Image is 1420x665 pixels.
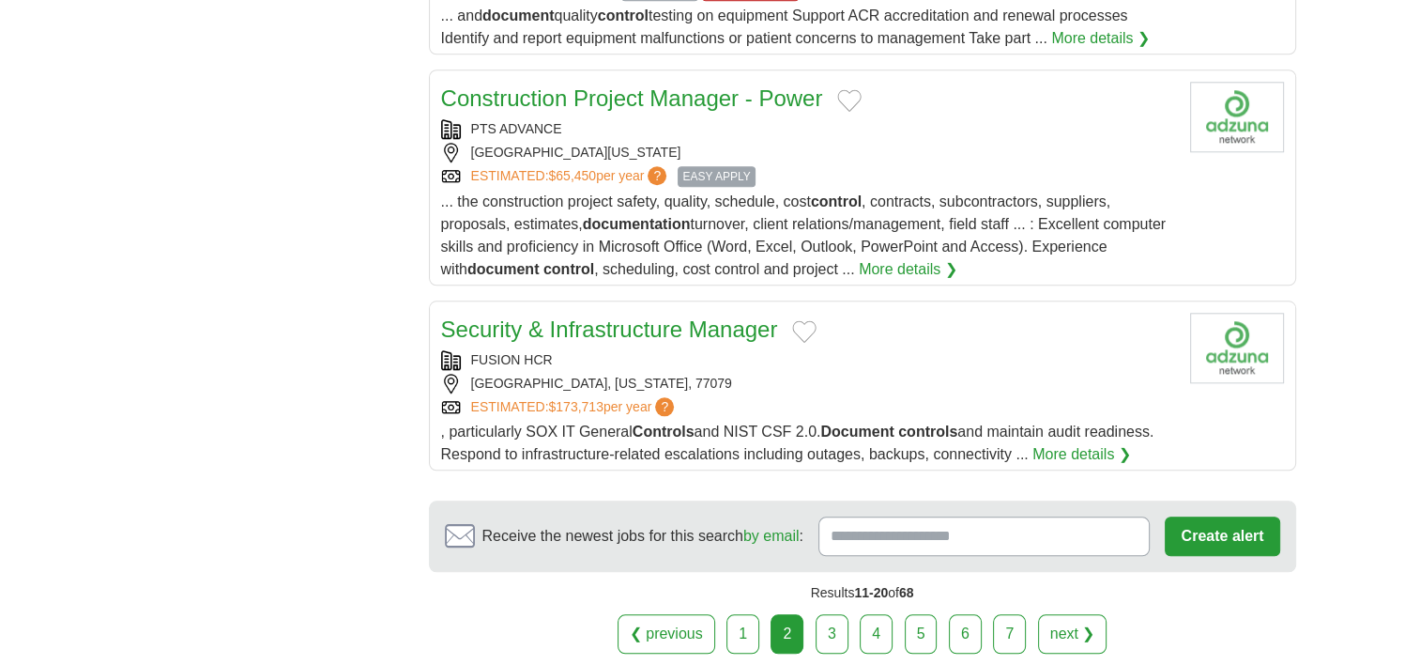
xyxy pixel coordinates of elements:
a: by email [743,528,800,544]
a: ❮ previous [618,614,715,654]
strong: document [482,8,554,23]
strong: Controls [633,424,695,440]
strong: document [467,261,539,277]
a: 7 [993,614,1026,654]
div: 2 [771,614,803,654]
div: FUSION HCR [441,350,1175,370]
span: ... the construction project safety, quality, schedule, cost , contracts, subcontractors, supplie... [441,193,1166,277]
div: [GEOGRAPHIC_DATA][US_STATE] [441,143,1175,162]
img: Company logo [1190,82,1284,152]
strong: control [543,261,594,277]
a: Construction Project Manager - Power [441,85,823,111]
strong: control [598,8,649,23]
a: 6 [949,614,982,654]
a: 1 [726,614,759,654]
a: More details ❯ [859,258,957,281]
span: ? [648,166,666,185]
span: Receive the newest jobs for this search : [482,525,803,548]
img: Company logo [1190,313,1284,383]
span: 68 [899,585,914,600]
a: ESTIMATED:$65,450per year? [471,166,671,187]
a: 5 [905,614,938,654]
a: next ❯ [1038,614,1107,654]
span: EASY APPLY [678,166,755,187]
strong: documentation [583,216,691,232]
a: Security & Infrastructure Manager [441,317,778,342]
strong: Document [820,424,893,440]
a: 4 [860,614,893,654]
button: Add to favorite jobs [792,320,817,343]
a: 3 [816,614,848,654]
a: More details ❯ [1051,27,1150,50]
span: ? [655,397,674,416]
span: 11-20 [854,585,888,600]
span: ... and quality testing on equipment Support ACR accreditation and renewal processes Identify and... [441,8,1128,46]
span: $173,713 [548,399,603,414]
span: , particularly SOX IT General and NIST CSF 2.0. and maintain audit readiness. Respond to infrastr... [441,424,1154,462]
div: PTS ADVANCE [441,119,1175,139]
div: Results of [429,572,1296,614]
button: Create alert [1165,517,1279,556]
span: $65,450 [548,168,596,183]
div: [GEOGRAPHIC_DATA], [US_STATE], 77079 [441,374,1175,394]
strong: control [811,193,862,209]
strong: controls [898,424,957,440]
button: Add to favorite jobs [837,89,862,112]
a: ESTIMATED:$173,713per year? [471,397,679,417]
a: More details ❯ [1032,443,1131,466]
